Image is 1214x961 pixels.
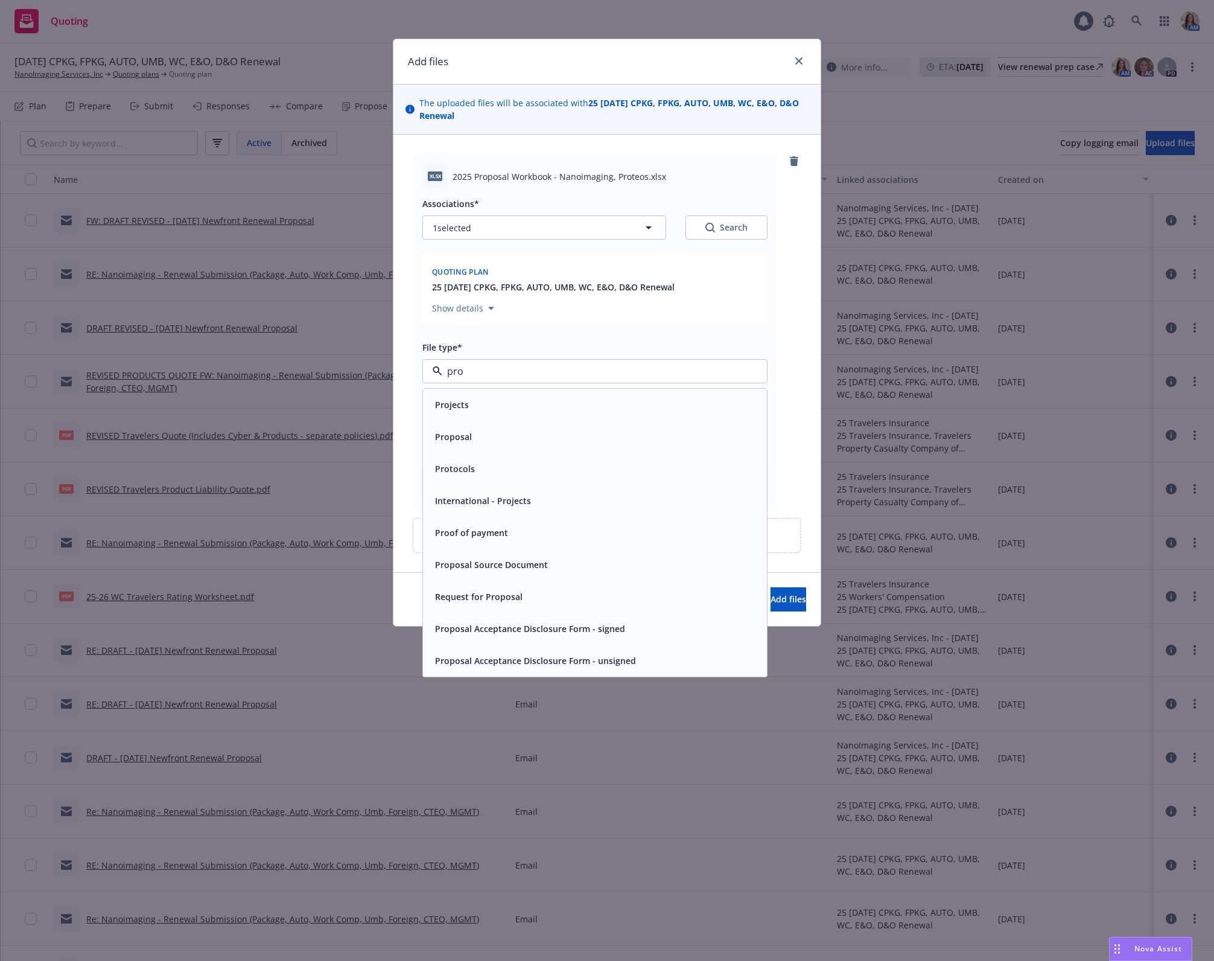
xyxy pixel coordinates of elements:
button: Projects [435,398,469,411]
button: Proof of payment [435,526,508,539]
button: Proposal Source Document [435,558,548,571]
span: Add files [771,593,806,605]
span: xlsx [428,171,442,180]
button: Proposal Acceptance Disclosure Form - unsigned [435,654,636,667]
span: 1 selected [433,222,471,234]
button: Add files [771,587,806,611]
a: close [792,54,806,68]
span: 2025 Proposal Workbook - Nanoimaging, Proteos.xlsx [453,170,666,183]
div: Upload new files [413,518,801,553]
span: File type* [422,342,462,353]
div: Drag to move [1110,937,1125,960]
button: 25 [DATE] CPKG, FPKG, AUTO, UMB, WC, E&O, D&O Renewal [432,281,675,293]
button: Nova Assist [1109,937,1192,961]
div: Search [705,222,748,234]
svg: Search [705,223,715,232]
span: Associations* [422,198,479,209]
button: 1selected [422,216,666,240]
button: SearchSearch [685,216,767,240]
button: Protocols [435,462,475,475]
button: Request for Proposal [435,590,523,603]
input: Filter by keyword [442,364,743,378]
span: Nova Assist [1134,943,1182,954]
span: Quoting plan [432,267,489,277]
button: Proposal Acceptance Disclosure Form - signed [435,622,625,635]
button: Proposal [435,430,472,443]
h1: Add files [408,54,448,69]
span: The uploaded files will be associated with [419,97,809,122]
button: International - Projects [435,494,531,507]
button: Show details [427,301,499,316]
a: remove [787,154,801,168]
strong: 25 [DATE] CPKG, FPKG, AUTO, UMB, WC, E&O, D&O Renewal [419,97,799,121]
